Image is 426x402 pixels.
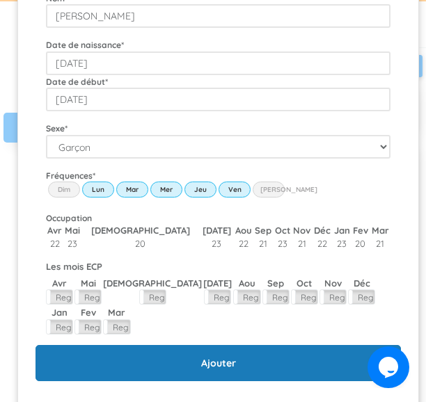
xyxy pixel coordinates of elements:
label: Lun [82,182,114,197]
div: Sep [267,277,284,290]
label: Reg [263,290,289,304]
label: Sexe [46,122,68,134]
td: 21 [370,237,390,250]
th: [DATE] [200,224,234,237]
div: Nov [324,277,342,290]
th: Avr [46,224,63,237]
label: Reg [140,290,166,304]
th: [DEMOGRAPHIC_DATA] [81,224,199,237]
label: Reg [292,290,317,304]
label: Reg [47,290,72,304]
div: Aou [239,277,255,290]
td: 20 [352,237,370,250]
label: Reg [47,320,72,334]
th: Déc [313,224,333,237]
label: Reg [75,290,101,304]
label: Dim [48,182,80,197]
div: Avr [52,277,67,290]
label: Reg [234,290,260,304]
th: Fev [352,224,370,237]
div: Mai [81,277,96,290]
div: Fev [81,306,96,319]
div: Déc [354,277,370,290]
label: Ven [219,182,251,197]
div: Jan [52,306,68,319]
div: Oct [297,277,312,290]
iframe: chat widget [368,346,412,388]
th: Aou [234,224,254,237]
th: Oct [274,224,292,237]
th: Nov [292,224,313,237]
td: 22 [46,237,63,250]
label: Mar [116,182,148,197]
div: Mar [108,306,125,319]
td: 22 [313,237,333,250]
label: Reg [104,320,129,334]
label: Reg [205,290,230,304]
label: Date de naissance [46,39,124,51]
label: Reg [320,290,346,304]
th: Mar [370,224,390,237]
label: Les mois ECP [46,260,102,273]
td: 23 [274,237,292,250]
th: Jan [332,224,351,237]
label: [PERSON_NAME] [253,182,285,197]
label: Mer [150,182,182,197]
td: 23 [332,237,351,250]
th: Sep [253,224,274,237]
td: 23 [63,237,81,250]
div: [DATE] [203,277,232,290]
td: 22 [234,237,254,250]
label: Reg [349,290,374,304]
td: 21 [292,237,313,250]
input: Ajouter [35,345,401,381]
td: 23 [200,237,234,250]
div: [DEMOGRAPHIC_DATA] [103,277,202,290]
td: 21 [253,237,274,250]
th: Mai [63,224,81,237]
label: Fréquences [46,170,95,182]
label: Occupation [46,212,92,224]
td: 20 [81,237,199,250]
label: Date de début [46,76,108,88]
label: Reg [75,320,101,334]
label: Jeu [184,182,216,197]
